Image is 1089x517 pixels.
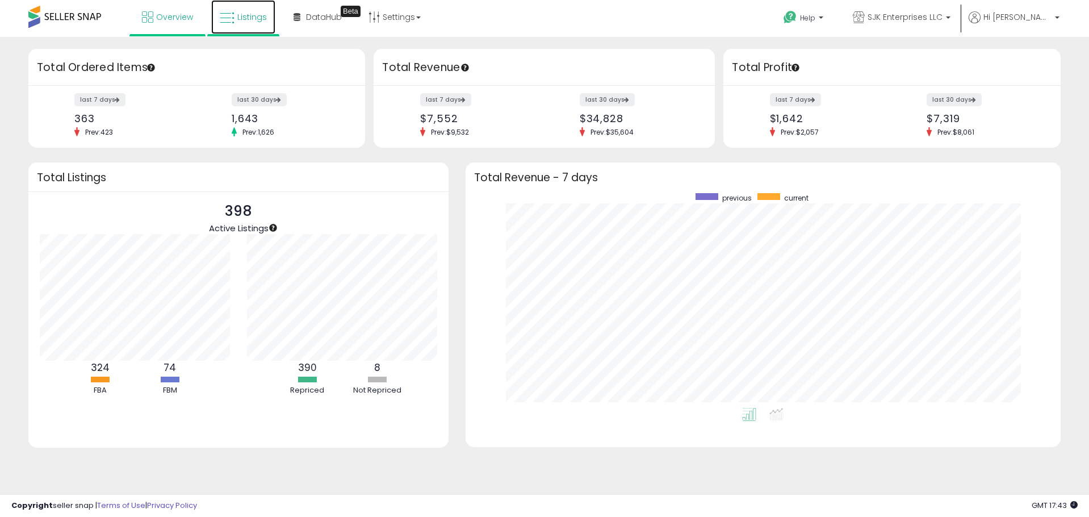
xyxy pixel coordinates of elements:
[722,193,752,203] span: previous
[232,112,346,124] div: 1,643
[800,13,815,23] span: Help
[969,11,1059,37] a: Hi [PERSON_NAME]
[232,93,287,106] label: last 30 days
[164,361,176,374] b: 74
[97,500,145,511] a: Terms of Use
[1032,500,1078,511] span: 2025-09-16 17:43 GMT
[932,127,980,137] span: Prev: $8,061
[209,222,269,234] span: Active Listings
[790,62,801,73] div: Tooltip anchor
[585,127,639,137] span: Prev: $35,604
[784,193,809,203] span: current
[79,127,119,137] span: Prev: 423
[783,10,797,24] i: Get Help
[74,112,189,124] div: 363
[156,11,193,23] span: Overview
[420,93,471,106] label: last 7 days
[927,93,982,106] label: last 30 days
[74,93,125,106] label: last 7 days
[237,11,267,23] span: Listings
[460,62,470,73] div: Tooltip anchor
[343,385,411,396] div: Not Repriced
[770,112,884,124] div: $1,642
[37,173,440,182] h3: Total Listings
[732,60,1052,76] h3: Total Profit
[580,112,696,124] div: $34,828
[474,173,1052,182] h3: Total Revenue - 7 days
[11,500,53,511] strong: Copyright
[382,60,706,76] h3: Total Revenue
[209,201,269,222] p: 398
[374,361,380,374] b: 8
[770,93,821,106] label: last 7 days
[425,127,475,137] span: Prev: $9,532
[306,11,342,23] span: DataHub
[775,127,824,137] span: Prev: $2,057
[927,112,1041,124] div: $7,319
[147,500,197,511] a: Privacy Policy
[136,385,204,396] div: FBM
[298,361,317,374] b: 390
[420,112,536,124] div: $7,552
[580,93,635,106] label: last 30 days
[146,62,156,73] div: Tooltip anchor
[11,501,197,511] div: seller snap | |
[237,127,280,137] span: Prev: 1,626
[268,223,278,233] div: Tooltip anchor
[341,6,361,17] div: Tooltip anchor
[91,361,110,374] b: 324
[774,2,835,37] a: Help
[983,11,1052,23] span: Hi [PERSON_NAME]
[37,60,357,76] h3: Total Ordered Items
[66,385,134,396] div: FBA
[868,11,943,23] span: SJK Enterprises LLC
[273,385,341,396] div: Repriced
